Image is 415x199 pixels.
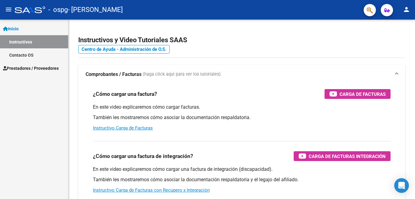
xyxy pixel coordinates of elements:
[294,151,391,161] button: Carga de Facturas Integración
[93,90,157,98] h3: ¿Cómo cargar una factura?
[93,125,153,131] a: Instructivo Carga de Facturas
[309,152,386,160] span: Carga de Facturas Integración
[325,89,391,99] button: Carga de Facturas
[403,6,410,13] mat-icon: person
[3,25,19,32] span: Inicio
[394,178,409,193] div: Open Intercom Messenger
[68,3,123,17] span: - [PERSON_NAME]
[78,34,405,46] h2: Instructivos y Video Tutoriales SAAS
[5,6,12,13] mat-icon: menu
[93,187,210,193] a: Instructivo Carga de Facturas con Recupero x Integración
[340,90,386,98] span: Carga de Facturas
[143,71,221,78] span: (haga click aquí para ver los tutoriales)
[48,3,68,17] span: - ospg
[78,65,405,84] mat-expansion-panel-header: Comprobantes / Facturas (haga click aquí para ver los tutoriales)
[78,45,170,54] a: Centro de Ayuda - Administración de O.S.
[3,65,59,72] span: Prestadores / Proveedores
[86,71,141,78] strong: Comprobantes / Facturas
[93,104,391,111] p: En este video explicaremos cómo cargar facturas.
[93,166,391,173] p: En este video explicaremos cómo cargar una factura de integración (discapacidad).
[93,114,391,121] p: También les mostraremos cómo asociar la documentación respaldatoria.
[93,176,391,183] p: También les mostraremos cómo asociar la documentación respaldatoria y el legajo del afiliado.
[93,152,193,160] h3: ¿Cómo cargar una factura de integración?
